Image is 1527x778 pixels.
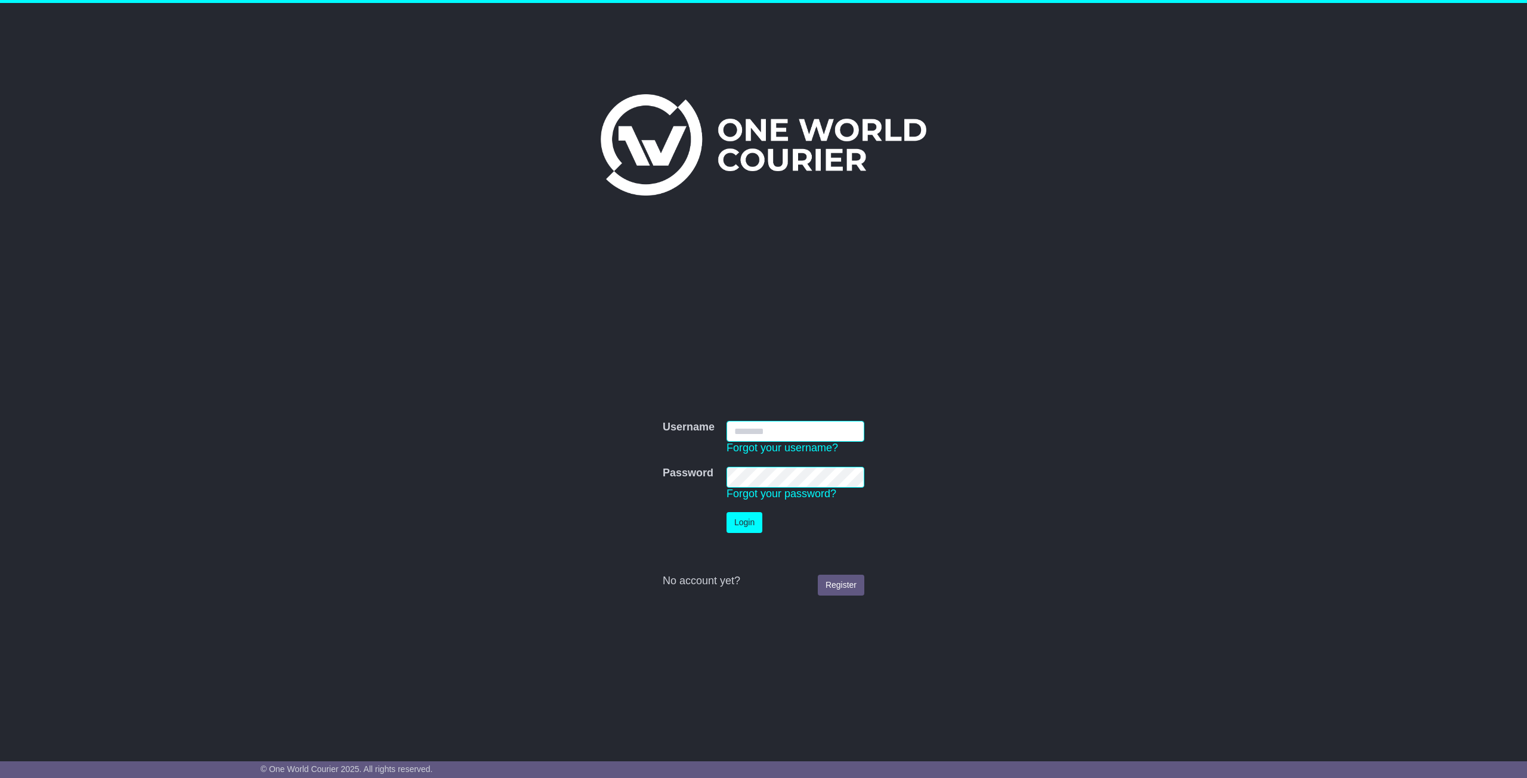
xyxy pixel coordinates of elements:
span: © One World Courier 2025. All rights reserved. [261,764,433,774]
a: Forgot your username? [727,442,838,454]
div: No account yet? [663,575,864,588]
a: Register [818,575,864,596]
img: One World [601,94,926,196]
label: Username [663,421,715,434]
button: Login [727,512,762,533]
a: Forgot your password? [727,488,836,500]
label: Password [663,467,713,480]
